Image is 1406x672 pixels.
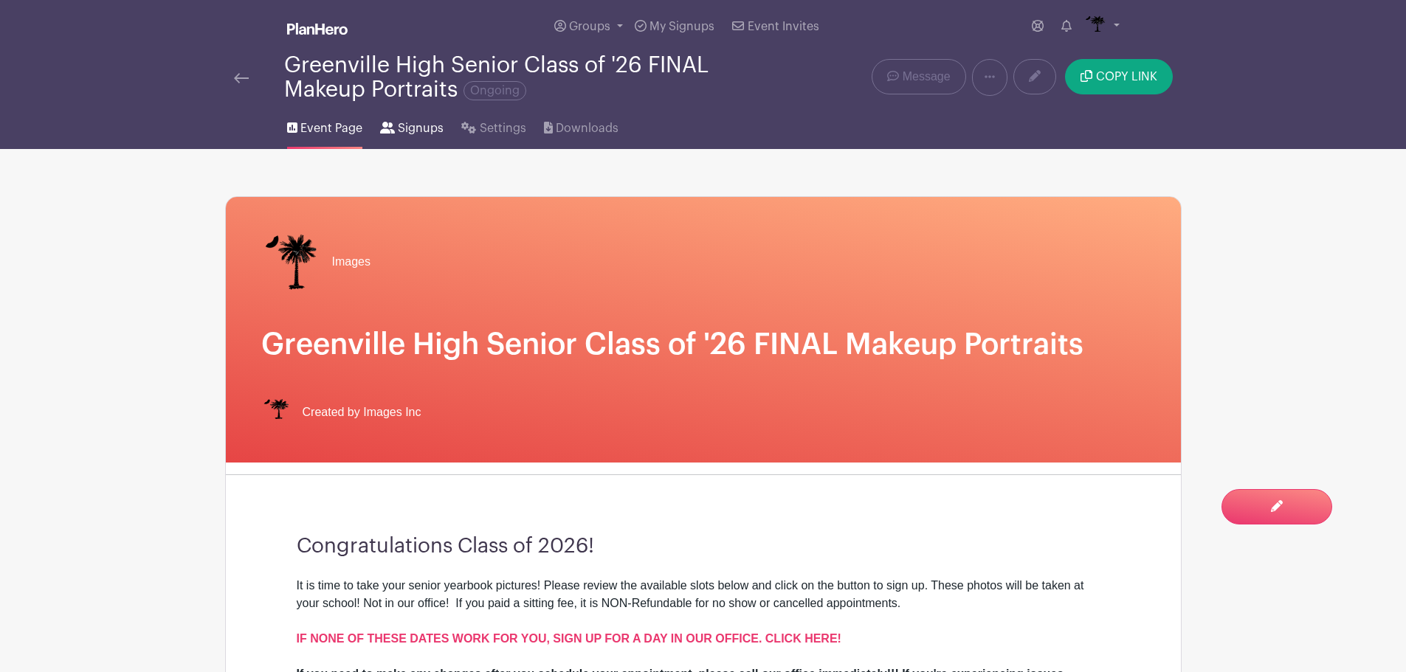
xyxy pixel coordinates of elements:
a: Message [872,59,965,94]
span: Groups [569,21,610,32]
span: My Signups [649,21,714,32]
span: Signups [398,119,444,137]
img: IMAGES%20logo%20transparenT%20PNG%20s.png [261,398,291,427]
a: Settings [461,102,525,149]
span: Ongoing [464,81,526,100]
h1: Greenville High Senior Class of '26 FINAL Makeup Portraits [261,327,1145,362]
span: Images [332,253,371,271]
a: IF NONE OF THESE DATES WORK FOR YOU, SIGN UP FOR A DAY IN OUR OFFICE. CLICK HERE! [297,632,841,645]
img: IMAGES%20logo%20transparenT%20PNG%20s.png [261,232,320,291]
span: Message [903,68,951,86]
span: Settings [480,119,526,137]
span: Event Invites [748,21,819,32]
div: It is time to take your senior yearbook pictures! Please review the available slots below and cli... [297,577,1110,665]
img: back-arrow-29a5d9b10d5bd6ae65dc969a981735edf675c4d7a1fe02e03b50dbd4ba3cdb55.svg [234,73,249,83]
h3: Congratulations Class of 2026! [297,534,1110,559]
span: Downloads [556,119,618,137]
a: Signups [380,102,444,149]
span: Created by Images Inc [303,403,421,421]
a: Downloads [544,102,618,149]
img: logo_white-6c42ec7e38ccf1d336a20a19083b03d10ae64f83f12c07503d8b9e83406b4c7d.svg [287,23,348,35]
span: Event Page [300,119,362,137]
img: IMAGES%20logo%20transparenT%20PNG%20s.png [1083,15,1107,38]
span: COPY LINK [1096,71,1157,83]
a: Event Page [287,102,362,149]
button: COPY LINK [1065,59,1172,94]
div: Greenville High Senior Class of '26 FINAL Makeup Portraits [284,53,762,102]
